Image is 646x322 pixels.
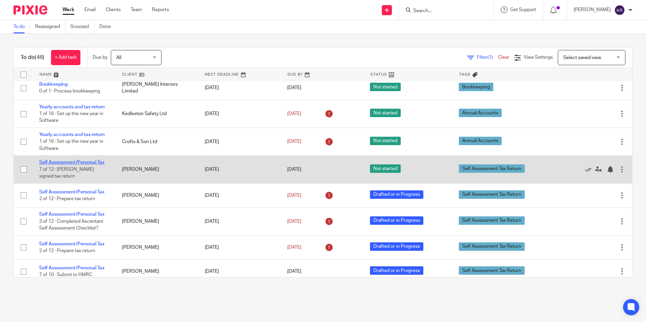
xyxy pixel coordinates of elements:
[51,50,80,65] a: + Add task
[370,266,423,275] span: Drafted or in Progress
[477,55,498,60] span: Filter
[39,132,105,137] a: Yearly accounts and tax return
[459,137,502,145] span: Annual Accounts
[39,160,104,165] a: Self Assessment/Personal Tax
[115,235,198,259] td: [PERSON_NAME]
[488,55,493,60] span: (1)
[459,109,502,117] span: Annual Accounts
[14,5,47,15] img: Pixie
[459,242,525,251] span: Self Assessment Tax Return
[131,6,142,13] a: Team
[115,183,198,207] td: [PERSON_NAME]
[115,208,198,235] td: [PERSON_NAME]
[115,100,198,128] td: Kedleston Safety Ltd
[287,139,301,144] span: [DATE]
[370,190,423,199] span: Drafted or in Progress
[39,248,95,253] span: 2 of 12 · Prepare tax return
[198,128,281,155] td: [DATE]
[370,164,401,173] span: Not started
[370,242,423,251] span: Drafted or in Progress
[39,82,68,87] a: Bookkeeping
[35,20,65,33] a: Reassigned
[459,190,525,199] span: Self Assessment Tax Return
[93,54,107,61] p: Due by
[413,8,473,14] input: Search
[198,183,281,207] td: [DATE]
[152,6,169,13] a: Reports
[563,55,601,60] span: Select saved view
[574,6,611,13] p: [PERSON_NAME]
[614,5,625,16] img: svg%3E
[39,89,100,93] span: 0 of 1 · Process bookkeeping
[287,245,301,250] span: [DATE]
[99,20,116,33] a: Done
[459,216,525,225] span: Self Assessment Tax Return
[287,111,301,116] span: [DATE]
[35,55,44,60] span: (48)
[198,100,281,128] td: [DATE]
[585,166,595,173] a: Mark as done
[370,216,423,225] span: Drafted or in Progress
[116,55,121,60] span: All
[84,6,96,13] a: Email
[370,137,401,145] span: Not started
[39,139,103,151] span: 1 of 16 · Set up the new year in Software
[459,83,493,91] span: Bookkeeping
[459,164,525,173] span: Self Assessment Tax Return
[287,269,301,274] span: [DATE]
[39,273,92,277] span: 7 of 10 · Submit to HMRC
[287,193,301,198] span: [DATE]
[459,266,525,275] span: Self Assessment Tax Return
[39,219,103,231] span: 3 of 12 · Completed Ascentant Self Assessment Checklist?
[459,73,471,76] span: Tags
[39,190,104,194] a: Self Assessment/Personal Tax
[115,156,198,183] td: [PERSON_NAME]
[370,83,401,91] span: Not started
[63,6,74,13] a: Work
[70,20,94,33] a: Snoozed
[115,260,198,284] td: [PERSON_NAME]
[287,219,301,224] span: [DATE]
[39,196,95,201] span: 2 of 12 · Prepare tax return
[198,260,281,284] td: [DATE]
[510,7,536,12] span: Get Support
[370,109,401,117] span: Not started
[39,105,105,109] a: Yearly accounts and tax return
[39,242,104,246] a: Self Assessment/Personal Tax
[14,20,30,33] a: To do
[106,6,121,13] a: Clients
[287,85,301,90] span: [DATE]
[198,208,281,235] td: [DATE]
[287,167,301,172] span: [DATE]
[198,156,281,183] td: [DATE]
[198,235,281,259] td: [DATE]
[39,111,103,123] span: 1 of 16 · Set up the new year in Software
[115,128,198,155] td: Crofts & Son Ltd
[39,167,94,179] span: 7 of 12 · [PERSON_NAME] signed tax return
[198,76,281,100] td: [DATE]
[39,212,104,217] a: Self Assessment/Personal Tax
[115,76,198,100] td: [PERSON_NAME] Interiors Limited
[39,266,104,270] a: Self Assessment/Personal Tax
[524,55,553,60] span: View Settings
[21,54,44,61] h1: To do
[498,55,509,60] a: Clear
